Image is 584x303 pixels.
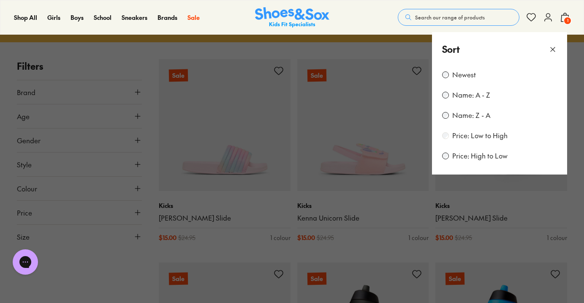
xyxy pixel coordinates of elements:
img: SNS_Logo_Responsive.svg [255,7,329,28]
a: Boys [71,13,84,22]
p: Sort [442,42,460,56]
label: Price: High to Low [452,151,508,161]
a: Girls [47,13,60,22]
a: Brands [158,13,177,22]
label: Price: Low to High [452,131,508,140]
iframe: Gorgias live chat messenger [8,246,42,278]
button: 1 [560,8,570,27]
label: Name: Z - A [452,111,490,120]
a: Sneakers [122,13,147,22]
a: Shop All [14,13,37,22]
a: Shoes & Sox [255,7,329,28]
a: School [94,13,111,22]
a: Sale [187,13,200,22]
span: 1 [563,16,572,25]
label: Name: A - Z [452,90,490,100]
button: Search our range of products [398,9,519,26]
span: Search our range of products [415,14,485,21]
label: Newest [452,70,476,79]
